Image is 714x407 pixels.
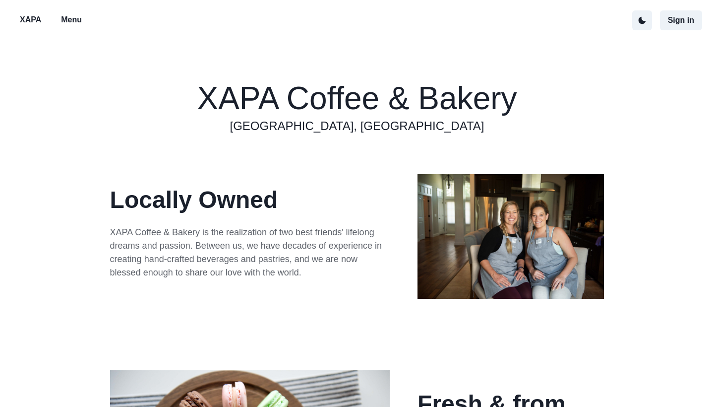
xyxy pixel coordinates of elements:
[230,117,484,135] a: [GEOGRAPHIC_DATA], [GEOGRAPHIC_DATA]
[110,226,390,279] p: XAPA Coffee & Bakery is the realization of two best friends' lifelong dreams and passion. Between...
[61,14,82,26] p: Menu
[197,80,517,117] h1: XAPA Coffee & Bakery
[632,10,652,30] button: active dark theme mode
[110,182,390,218] p: Locally Owned
[20,14,41,26] p: XAPA
[660,10,702,30] button: Sign in
[417,174,604,299] img: xapa owners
